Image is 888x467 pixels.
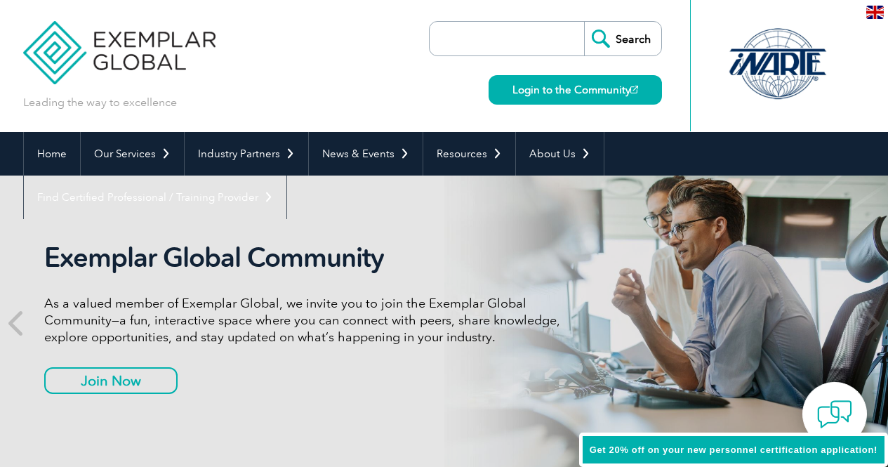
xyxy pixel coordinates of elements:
a: Our Services [81,132,184,176]
span: Get 20% off on your new personnel certification application! [590,445,877,455]
img: en [866,6,884,19]
a: Login to the Community [489,75,662,105]
a: Join Now [44,367,178,394]
a: Find Certified Professional / Training Provider [24,176,286,219]
a: News & Events [309,132,423,176]
p: Leading the way to excellence [23,95,177,110]
h2: Exemplar Global Community [44,242,571,274]
a: Industry Partners [185,132,308,176]
img: contact-chat.png [817,397,852,432]
a: Resources [423,132,515,176]
a: About Us [516,132,604,176]
input: Search [584,22,661,55]
p: As a valued member of Exemplar Global, we invite you to join the Exemplar Global Community—a fun,... [44,295,571,346]
img: open_square.png [630,86,638,93]
a: Home [24,132,80,176]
